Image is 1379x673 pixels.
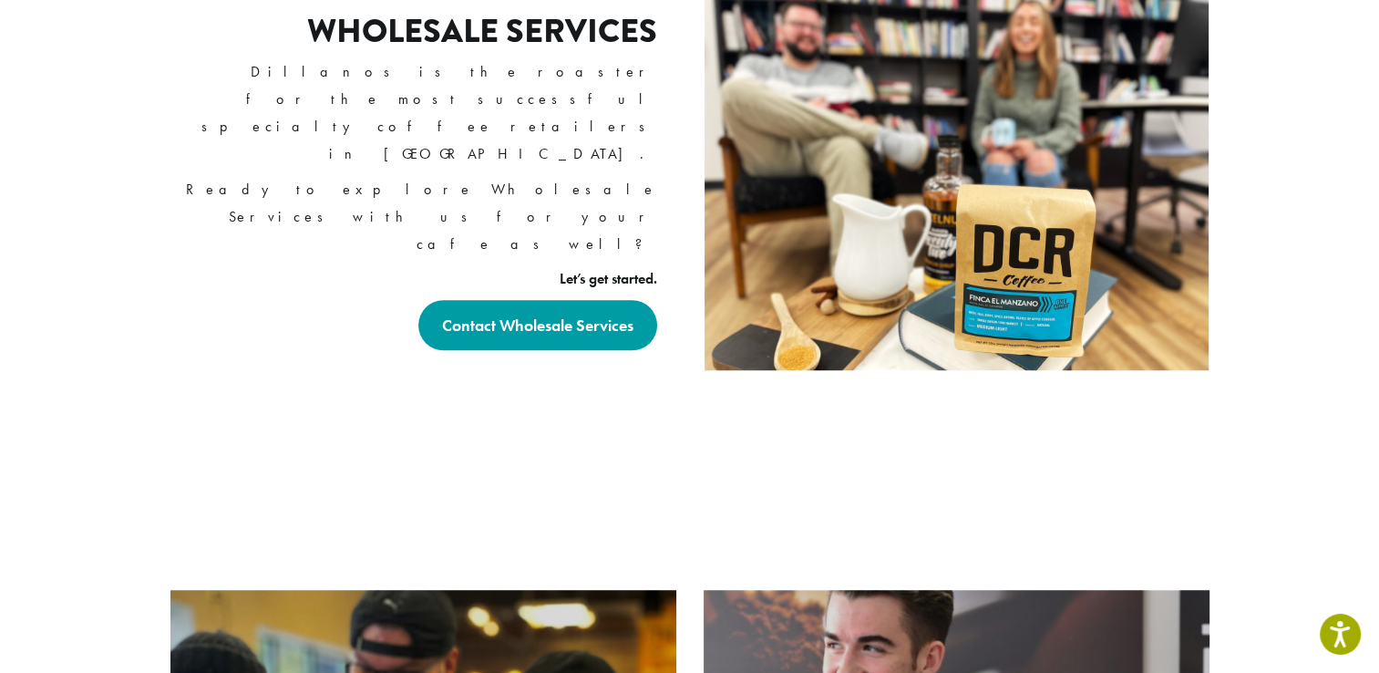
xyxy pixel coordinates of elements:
[560,269,657,288] strong: Let’s get started.
[307,12,657,51] h2: Wholesale Services
[418,300,657,350] a: Contact Wholesale Services
[175,176,657,258] p: Ready to explore Wholesale Services with us for your cafe as well?
[442,315,633,336] strong: Contact Wholesale Services
[175,58,657,168] p: Dillanos is the roaster for the most successful specialty coffee retailers in [GEOGRAPHIC_DATA].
